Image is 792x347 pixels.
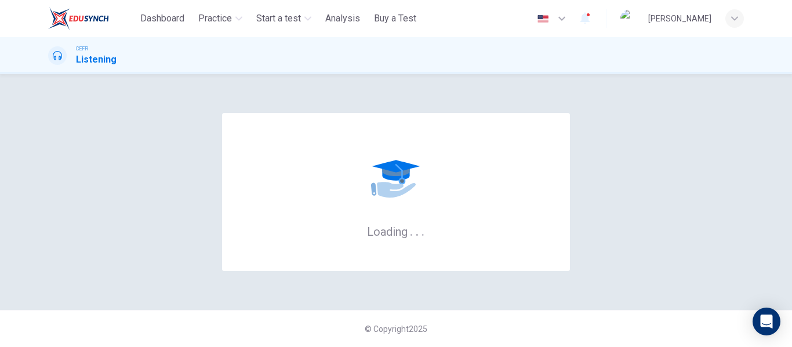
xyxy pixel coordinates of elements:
div: Open Intercom Messenger [753,308,780,335]
span: Practice [198,12,232,25]
button: Start a test [252,8,316,29]
button: Buy a Test [369,8,421,29]
button: Analysis [321,8,365,29]
span: Buy a Test [374,12,416,25]
button: Practice [194,8,247,29]
h6: . [421,221,425,240]
span: Dashboard [140,12,184,25]
h1: Listening [76,53,117,67]
span: CEFR [76,45,88,53]
img: Profile picture [620,9,639,28]
span: Analysis [325,12,360,25]
img: en [536,14,550,23]
div: [PERSON_NAME] [648,12,711,25]
img: ELTC logo [48,7,109,30]
h6: . [415,221,419,240]
span: Start a test [256,12,301,25]
button: Dashboard [136,8,189,29]
span: © Copyright 2025 [365,324,427,334]
a: ELTC logo [48,7,136,30]
h6: Loading [367,224,425,239]
h6: . [409,221,413,240]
